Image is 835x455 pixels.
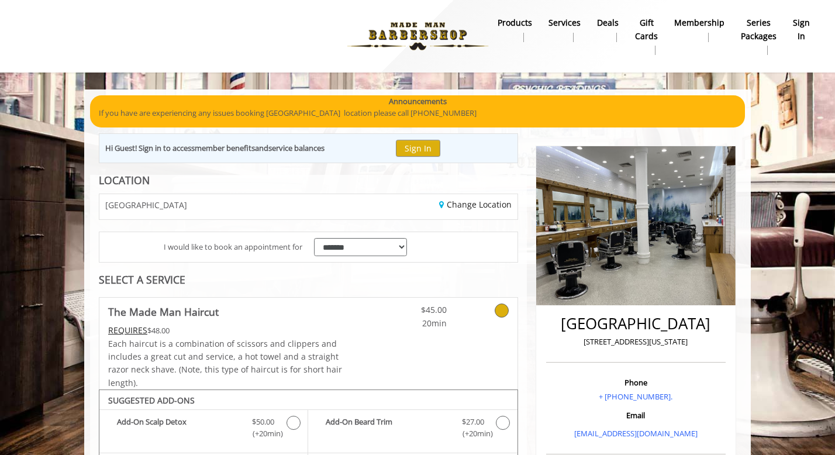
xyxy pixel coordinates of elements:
b: gift cards [635,16,658,43]
img: Made Man Barbershop logo [337,4,498,68]
b: Series packages [741,16,777,43]
span: $50.00 [252,416,274,428]
div: $48.00 [108,324,343,337]
b: sign in [793,16,810,43]
b: Announcements [389,95,447,108]
b: The Made Man Haircut [108,304,219,320]
span: Each haircut is a combination of scissors and clippers and includes a great cut and service, a ho... [108,338,342,388]
span: This service needs some Advance to be paid before we block your appointment [108,325,147,336]
b: member benefits [195,143,255,153]
p: If you have are experiencing any issues booking [GEOGRAPHIC_DATA] location please call [PHONE_NUM... [99,107,736,119]
h2: [GEOGRAPHIC_DATA] [549,315,723,332]
a: Change Location [439,199,512,210]
span: I would like to book an appointment for [164,241,302,253]
div: Hi Guest! Sign in to access and [105,142,325,154]
span: 20min [378,317,447,330]
span: $27.00 [462,416,484,428]
h3: Phone [549,378,723,387]
button: Sign In [396,140,440,157]
b: Add-On Scalp Detox [117,416,240,440]
p: [STREET_ADDRESS][US_STATE] [549,336,723,348]
a: Productsproducts [489,15,540,45]
b: LOCATION [99,173,150,187]
a: [EMAIL_ADDRESS][DOMAIN_NAME] [574,428,698,439]
b: products [498,16,532,29]
b: SUGGESTED ADD-ONS [108,395,195,406]
span: (+20min ) [246,428,281,440]
a: ServicesServices [540,15,589,45]
b: Deals [597,16,619,29]
a: + [PHONE_NUMBER]. [599,391,672,402]
a: Series packagesSeries packages [733,15,785,58]
label: Add-On Beard Trim [314,416,511,443]
a: MembershipMembership [666,15,733,45]
span: $45.00 [378,304,447,316]
label: Add-On Scalp Detox [105,416,302,443]
a: DealsDeals [589,15,627,45]
b: service balances [268,143,325,153]
div: SELECT A SERVICE [99,274,518,285]
a: Gift cardsgift cards [627,15,666,58]
h3: Email [549,411,723,419]
a: sign insign in [785,15,818,45]
span: [GEOGRAPHIC_DATA] [105,201,187,209]
b: Add-On Beard Trim [326,416,450,440]
b: Membership [674,16,724,29]
b: Services [548,16,581,29]
span: (+20min ) [456,428,490,440]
